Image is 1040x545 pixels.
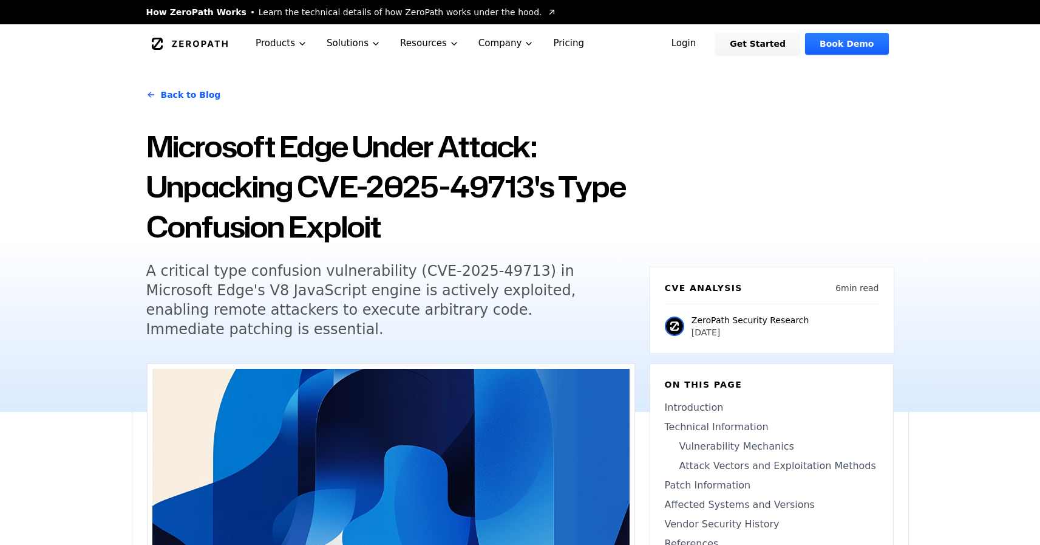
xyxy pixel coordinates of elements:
h5: A critical type confusion vulnerability (CVE-2025-49713) in Microsoft Edge's V8 JavaScript engine... [146,261,613,339]
span: How ZeroPath Works [146,6,246,18]
a: How ZeroPath WorksLearn the technical details of how ZeroPath works under the hood. [146,6,557,18]
span: Learn the technical details of how ZeroPath works under the hood. [259,6,542,18]
a: Back to Blog [146,78,221,112]
h6: CVE Analysis [665,282,743,294]
nav: Global [132,24,909,63]
img: ZeroPath Security Research [665,317,684,336]
p: ZeroPath Security Research [692,314,809,326]
a: Book Demo [805,33,888,55]
a: Introduction [665,400,879,415]
p: [DATE] [692,326,809,338]
a: Patch Information [665,478,879,493]
button: Solutions [317,24,390,63]
a: Login [657,33,711,55]
a: Get Started [715,33,800,55]
a: Vulnerability Mechanics [665,439,879,454]
a: Pricing [543,24,594,63]
h1: Microsoft Edge Under Attack: Unpacking CVE-2025-49713's Type Confusion Exploit [146,126,635,247]
a: Technical Information [665,420,879,434]
button: Products [246,24,317,63]
a: Affected Systems and Versions [665,498,879,512]
p: 6 min read [835,282,879,294]
a: Attack Vectors and Exploitation Methods [665,459,879,473]
button: Resources [390,24,469,63]
a: Vendor Security History [665,517,879,532]
button: Company [469,24,544,63]
h6: On this page [665,379,879,391]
